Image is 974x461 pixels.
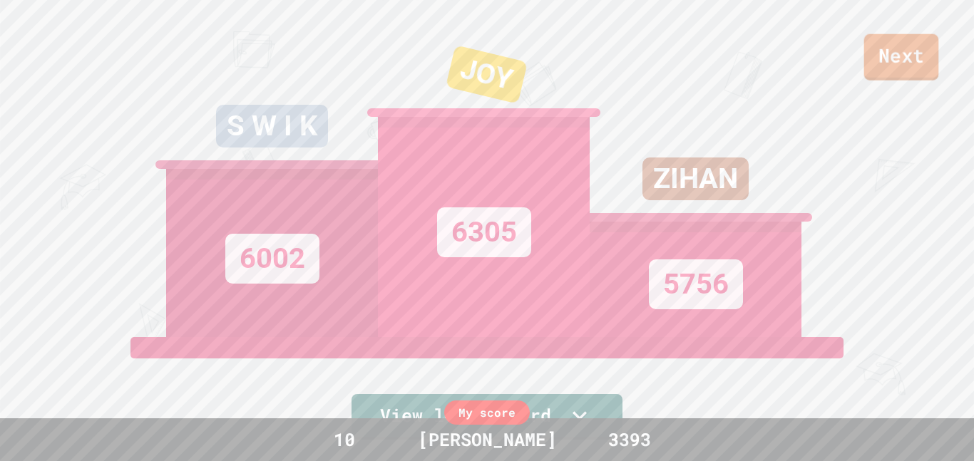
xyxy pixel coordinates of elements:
div: S W I K [216,105,328,147]
div: 3393 [576,426,683,453]
div: [PERSON_NAME] [404,426,571,453]
a: View leaderboard [352,394,622,440]
div: 5756 [649,259,743,309]
div: 6305 [437,207,531,257]
div: JOY [445,45,527,104]
div: ZIHAN [642,157,749,200]
div: My score [444,400,530,425]
a: Next [864,34,939,81]
div: 10 [291,426,398,453]
div: 6002 [225,234,319,284]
